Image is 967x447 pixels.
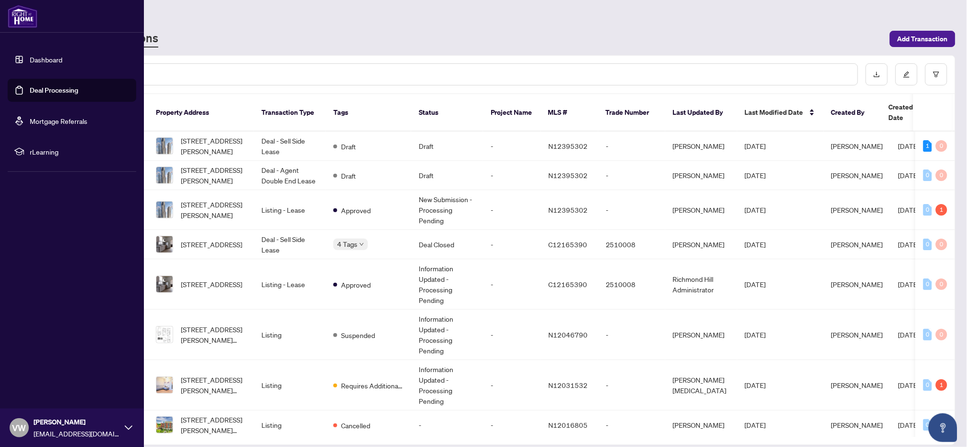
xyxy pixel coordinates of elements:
div: 0 [923,239,932,250]
img: thumbnail-img [156,276,173,292]
th: Status [411,94,483,132]
td: - [483,161,541,190]
span: [DATE] [745,421,766,429]
td: - [411,411,483,440]
div: 0 [923,169,932,181]
span: 4 Tags [337,239,357,250]
td: Listing [254,360,326,411]
td: Information Updated - Processing Pending [411,360,483,411]
td: Deal Closed [411,230,483,259]
span: Draft [341,141,356,152]
span: [PERSON_NAME] [34,417,120,427]
th: Trade Number [598,94,665,132]
th: Transaction Type [254,94,326,132]
span: [STREET_ADDRESS][PERSON_NAME] [181,135,246,157]
span: [DATE] [898,205,920,214]
span: Cancelled [341,420,370,431]
span: [EMAIL_ADDRESS][DOMAIN_NAME] [34,428,120,439]
td: Deal - Sell Side Lease [254,132,326,161]
span: [DATE] [898,421,920,429]
td: Listing - Lease [254,259,326,310]
th: MLS # [541,94,598,132]
span: [DATE] [898,240,920,249]
td: Deal - Agent Double End Lease [254,161,326,190]
img: thumbnail-img [156,202,173,218]
span: Approved [341,205,371,216]
td: - [483,230,541,259]
span: [DATE] [745,381,766,389]
span: [STREET_ADDRESS][PERSON_NAME][PERSON_NAME] [181,375,246,396]
span: C12165390 [548,280,587,289]
td: [PERSON_NAME] [665,190,737,230]
th: Last Updated By [665,94,737,132]
img: thumbnail-img [156,417,173,433]
span: down [359,242,364,247]
td: [PERSON_NAME] [665,230,737,259]
span: N12395302 [548,205,588,214]
img: thumbnail-img [156,138,173,154]
div: 0 [936,278,947,290]
td: Information Updated - Processing Pending [411,259,483,310]
span: N12031532 [548,381,588,389]
td: - [483,360,541,411]
span: Requires Additional Docs [341,380,403,391]
img: thumbnail-img [156,326,173,343]
span: N12016805 [548,421,588,429]
span: [STREET_ADDRESS][PERSON_NAME][PERSON_NAME] [181,414,246,435]
div: 1 [936,204,947,216]
td: - [483,310,541,360]
td: - [483,411,541,440]
td: Richmond Hill Administrator [665,259,737,310]
td: Deal - Sell Side Lease [254,230,326,259]
span: [DATE] [898,381,920,389]
span: edit [903,71,910,78]
span: C12165390 [548,240,587,249]
button: Add Transaction [890,31,955,47]
div: 0 [923,278,932,290]
td: - [483,190,541,230]
div: 0 [936,329,947,340]
div: 0 [936,140,947,152]
span: [DATE] [745,205,766,214]
td: Draft [411,132,483,161]
div: 1 [936,379,947,391]
img: thumbnail-img [156,236,173,253]
td: Listing - Lease [254,190,326,230]
span: [DATE] [745,280,766,289]
span: [STREET_ADDRESS] [181,239,242,250]
td: [PERSON_NAME] [665,411,737,440]
span: N12395302 [548,142,588,150]
span: [DATE] [898,142,920,150]
td: - [598,161,665,190]
span: N12395302 [548,171,588,180]
td: [PERSON_NAME][MEDICAL_DATA] [665,360,737,411]
th: Tags [326,94,411,132]
td: [PERSON_NAME] [665,132,737,161]
span: filter [933,71,940,78]
span: [STREET_ADDRESS][PERSON_NAME] [181,165,246,186]
span: [DATE] [898,280,920,289]
div: 0 [923,419,932,431]
td: 2510008 [598,230,665,259]
td: - [598,411,665,440]
span: [DATE] [745,142,766,150]
td: 2510008 [598,259,665,310]
span: [PERSON_NAME] [831,330,883,339]
td: [PERSON_NAME] [665,161,737,190]
td: [PERSON_NAME] [665,310,737,360]
td: - [598,132,665,161]
a: Mortgage Referrals [30,117,87,125]
span: [PERSON_NAME] [831,142,883,150]
th: Project Name [483,94,541,132]
td: - [598,360,665,411]
span: Suspended [341,330,375,340]
div: 0 [936,169,947,181]
span: [PERSON_NAME] [831,421,883,429]
td: - [598,190,665,230]
span: [DATE] [745,240,766,249]
button: edit [896,63,918,85]
td: Listing [254,310,326,360]
span: Last Modified Date [745,107,803,118]
span: Add Transaction [897,31,948,47]
span: [STREET_ADDRESS][PERSON_NAME] [181,199,246,220]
